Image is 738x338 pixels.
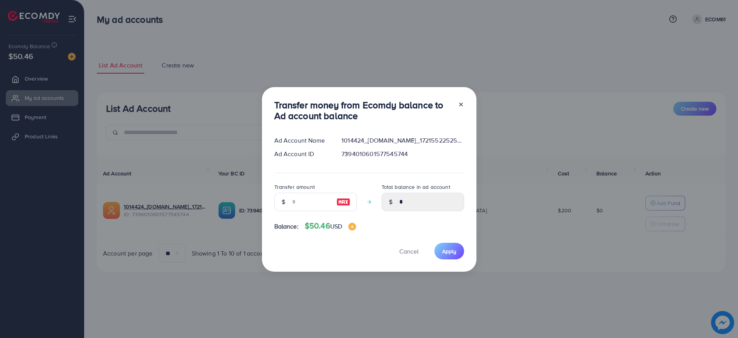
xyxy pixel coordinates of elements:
div: Ad Account ID [268,150,336,158]
div: 7394010601577545744 [335,150,470,158]
span: Cancel [399,247,419,256]
img: image [348,223,356,230]
button: Cancel [390,243,428,259]
button: Apply [434,243,464,259]
div: Ad Account Name [268,136,336,145]
img: image [336,197,350,207]
span: Apply [442,247,456,255]
span: Balance: [274,222,299,231]
span: USD [330,222,342,230]
h3: Transfer money from Ecomdy balance to Ad account balance [274,99,452,122]
label: Total balance in ad account [382,183,450,191]
div: 1014424_[DOMAIN_NAME]_1721552252557 [335,136,470,145]
label: Transfer amount [274,183,315,191]
h4: $50.46 [305,221,356,231]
